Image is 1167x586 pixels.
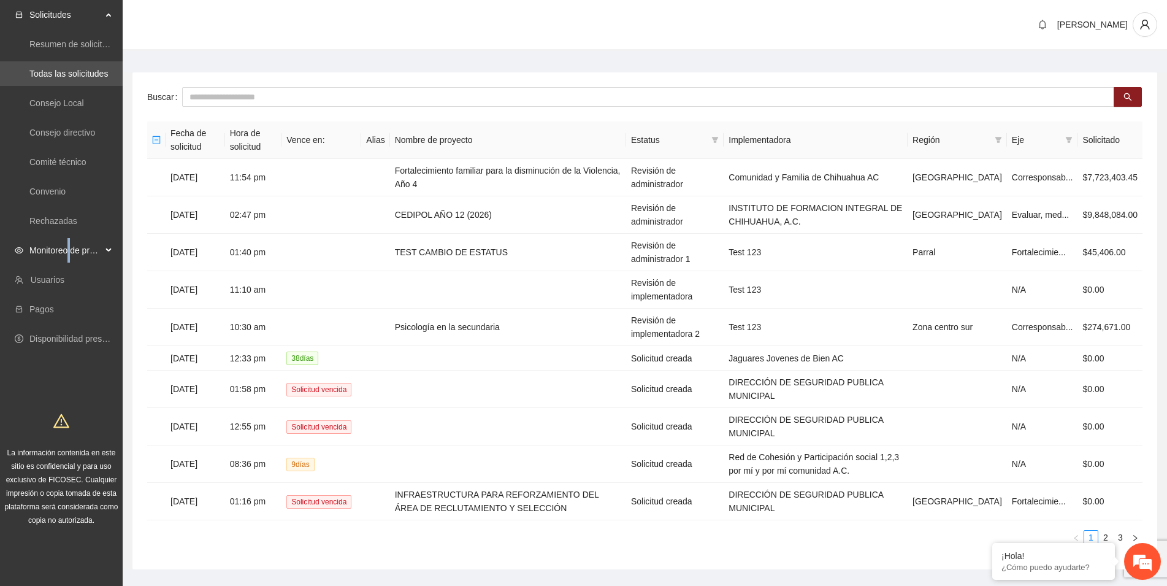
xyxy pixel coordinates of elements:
td: $0.00 [1077,271,1142,309]
div: Minimizar ventana de chat en vivo [201,6,231,36]
td: Fortalecimiento familiar para la disminución de la Violencia, Año 4 [390,159,626,196]
th: Solicitado [1077,121,1142,159]
div: ¡Hola! [1001,551,1106,561]
a: Comité técnico [29,157,86,167]
li: Previous Page [1069,530,1084,545]
span: 9 día s [286,458,314,471]
td: N/A [1007,408,1078,445]
span: bell [1033,20,1052,29]
span: [PERSON_NAME] [1057,20,1128,29]
a: Consejo directivo [29,128,95,137]
td: [DATE] [166,309,225,346]
span: inbox [15,10,23,19]
td: Parral [908,234,1007,271]
td: $7,723,403.45 [1077,159,1142,196]
td: Test 123 [724,234,908,271]
td: $9,848,084.00 [1077,196,1142,234]
td: 11:10 am [225,271,282,309]
span: Región [913,133,990,147]
span: warning [53,413,69,429]
td: [DATE] [166,371,225,408]
span: filter [1065,136,1073,144]
td: [DATE] [166,445,225,483]
td: DIRECCIÓN DE SEGURIDAD PUBLICA MUNICIPAL [724,371,908,408]
li: 2 [1098,530,1113,545]
td: $0.00 [1077,371,1142,408]
td: N/A [1007,371,1078,408]
a: Usuarios [31,275,64,285]
td: Solicitud creada [626,483,724,520]
td: Revisión de implementadora [626,271,724,309]
span: Estatus [631,133,706,147]
span: La información contenida en este sitio es confidencial y para uso exclusivo de FICOSEC. Cualquier... [5,449,118,525]
td: TEST CAMBIO DE ESTATUS [390,234,626,271]
td: Test 123 [724,271,908,309]
td: Solicitud creada [626,346,724,371]
td: Comunidad y Familia de Chihuahua AC [724,159,908,196]
textarea: Escriba su mensaje y pulse “Intro” [6,335,234,378]
span: 38 día s [286,352,318,365]
td: [GEOGRAPHIC_DATA] [908,196,1007,234]
button: search [1114,87,1142,107]
td: $0.00 [1077,483,1142,520]
span: Estamos en línea. [71,164,169,288]
div: Chatee con nosotros ahora [64,63,206,79]
a: Todas las solicitudes [29,69,108,79]
td: 08:36 pm [225,445,282,483]
span: Evaluar, med... [1012,210,1069,220]
td: Solicitud creada [626,445,724,483]
span: filter [992,131,1004,149]
label: Buscar [147,87,182,107]
span: Solicitud vencida [286,420,351,434]
td: Revisión de implementadora 2 [626,309,724,346]
td: $45,406.00 [1077,234,1142,271]
td: 11:54 pm [225,159,282,196]
td: 12:55 pm [225,408,282,445]
td: 01:40 pm [225,234,282,271]
td: DIRECCIÓN DE SEGURIDAD PUBLICA MUNICIPAL [724,483,908,520]
td: 12:33 pm [225,346,282,371]
span: right [1131,534,1139,542]
td: Revisión de administrador 1 [626,234,724,271]
span: filter [711,136,719,144]
td: Revisión de administrador [626,159,724,196]
a: Convenio [29,187,66,196]
td: [DATE] [166,346,225,371]
td: 01:58 pm [225,371,282,408]
td: N/A [1007,445,1078,483]
td: N/A [1007,346,1078,371]
th: Fecha de solicitud [166,121,225,159]
span: user [1133,19,1157,30]
td: Test 123 [724,309,908,346]
span: filter [995,136,1002,144]
a: 1 [1084,531,1098,544]
td: [GEOGRAPHIC_DATA] [908,483,1007,520]
td: 10:30 am [225,309,282,346]
th: Alias [361,121,389,159]
td: $274,671.00 [1077,309,1142,346]
td: [DATE] [166,408,225,445]
span: Solicitudes [29,2,102,27]
th: Hora de solicitud [225,121,282,159]
span: Solicitud vencida [286,383,351,396]
span: Fortalecimie... [1012,496,1066,506]
span: Corresponsab... [1012,172,1073,182]
td: DIRECCIÓN DE SEGURIDAD PUBLICA MUNICIPAL [724,408,908,445]
li: Next Page [1128,530,1142,545]
td: Zona centro sur [908,309,1007,346]
a: Pagos [29,304,54,314]
span: filter [1063,131,1075,149]
td: $0.00 [1077,346,1142,371]
td: INSTITUTO DE FORMACION INTEGRAL DE CHIHUAHUA, A.C. [724,196,908,234]
span: left [1073,534,1080,542]
td: Jaguares Jovenes de Bien AC [724,346,908,371]
td: CEDIPOL AÑO 12 (2026) [390,196,626,234]
td: INFRAESTRUCTURA PARA REFORZAMIENTO DEL ÁREA DE RECLUTAMIENTO Y SELECCIÓN [390,483,626,520]
a: 2 [1099,531,1112,544]
span: search [1123,93,1132,102]
td: Psicología en la secundaria [390,309,626,346]
a: Rechazadas [29,216,77,226]
span: Eje [1012,133,1061,147]
td: [DATE] [166,159,225,196]
a: Resumen de solicitudes por aprobar [29,39,167,49]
